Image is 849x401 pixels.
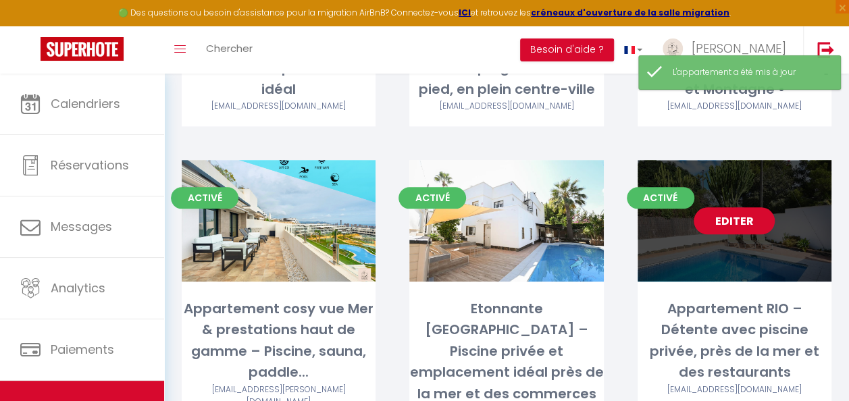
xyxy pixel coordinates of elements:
img: ... [663,38,683,59]
div: Airbnb [638,383,831,396]
div: L'appartement a été mis à jour [673,66,827,79]
span: Activé [171,187,238,209]
a: ICI [459,7,471,18]
a: Editer [694,207,775,234]
div: Appartement cosy vue Mer & prestations haut de gamme – Piscine, sauna, paddle... [182,298,376,383]
span: Calendriers [51,95,120,112]
span: Messages [51,218,112,235]
img: Super Booking [41,37,124,61]
div: Airbnb [182,100,376,113]
a: Chercher [196,26,263,74]
span: Chercher [206,41,253,55]
span: Activé [627,187,694,209]
span: Réservations [51,157,129,173]
a: ... [PERSON_NAME] [652,26,803,74]
span: Analytics [51,279,105,296]
span: Activé [398,187,466,209]
iframe: Chat [792,340,839,391]
div: Airbnb [638,100,831,113]
span: Paiements [51,341,114,358]
a: créneaux d'ouverture de la salle migration [531,7,729,18]
div: Appartement RIO – Détente avec piscine privée, près de la mer et des restaurants [638,298,831,383]
button: Ouvrir le widget de chat LiveChat [11,5,51,46]
span: [PERSON_NAME] [692,40,786,57]
button: Besoin d'aide ? [520,38,614,61]
img: logout [817,41,834,58]
div: Airbnb [409,100,603,113]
